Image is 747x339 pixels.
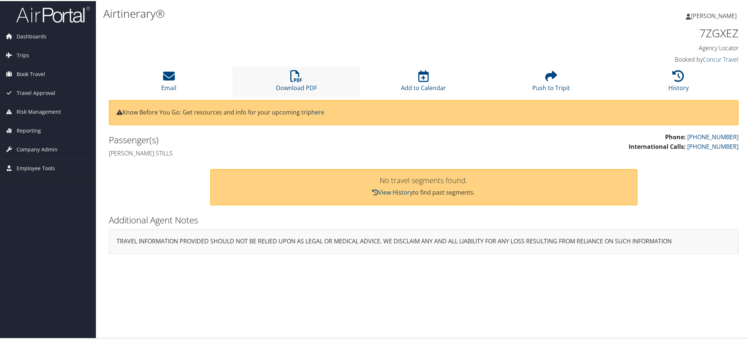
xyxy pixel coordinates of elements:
[703,54,739,62] a: Concur Travel
[401,73,446,91] a: Add to Calendar
[103,5,530,20] h1: Airtinerary®
[687,141,739,150] a: [PHONE_NUMBER]
[17,158,55,177] span: Employee Tools
[218,187,630,196] p: to find past segments.
[117,107,731,116] p: Know Before You Go: Get resources and info for your upcoming trip
[17,120,41,139] span: Reporting
[109,133,418,145] h2: Passenger(s)
[161,73,176,91] a: Email
[373,187,413,195] a: View History
[117,236,731,245] p: TRAVEL INFORMATION PROVIDED SHOULD NOT BE RELIED UPON AS LEGAL OR MEDICAL ADVICE. WE DISCLAIM ANY...
[16,5,90,22] img: airportal-logo.png
[276,73,317,91] a: Download PDF
[109,213,739,225] h2: Additional Agent Notes
[17,102,61,120] span: Risk Management
[691,11,737,19] span: [PERSON_NAME]
[17,139,58,158] span: Company Admin
[589,43,739,51] h4: Agency Locator
[17,64,45,82] span: Book Travel
[665,132,686,140] strong: Phone:
[686,4,744,26] a: [PERSON_NAME]
[589,54,739,62] h4: Booked by
[311,107,324,115] a: here
[687,132,739,140] a: [PHONE_NUMBER]
[589,24,739,40] h1: 7ZGXEZ
[218,176,630,183] h3: No travel segments found.
[17,45,29,64] span: Trips
[668,73,689,91] a: History
[17,26,46,45] span: Dashboards
[17,83,55,101] span: Travel Approval
[629,141,686,150] strong: International Calls:
[532,73,570,91] a: Push to Tripit
[109,148,418,156] h4: [PERSON_NAME] Stills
